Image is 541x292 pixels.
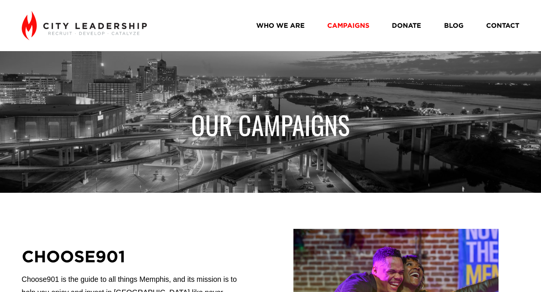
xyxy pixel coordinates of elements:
a: CONTACT [486,19,519,32]
a: DONATE [392,19,421,32]
h2: CHOOSE901 [22,245,248,267]
a: BLOG [444,19,464,32]
img: City Leadership - Recruit. Develop. Catalyze. [22,11,147,40]
h1: OUR CAMPAIGNS [168,109,373,141]
a: CAMPAIGNS [327,19,369,32]
a: WHO WE ARE [256,19,305,32]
